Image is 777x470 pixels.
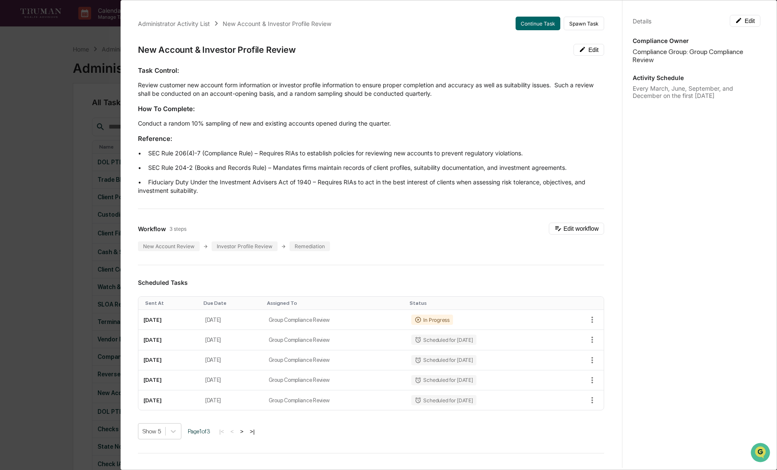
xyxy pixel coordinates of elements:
td: [DATE] [200,310,264,330]
td: [DATE] [200,330,264,350]
td: [DATE] [138,390,200,410]
div: We're available if you need us! [29,74,108,80]
td: Group Compliance Review [264,370,407,390]
span: Attestations [70,107,106,116]
div: Scheduled for [DATE] [411,375,476,385]
p: • SEC Rule 204-2 (Books and Records Rule) – Mandates firms maintain records of client profiles, s... [138,163,604,172]
div: Toggle SortBy [410,300,553,306]
div: New Account & Investor Profile Review [138,45,296,55]
strong: How To Complete: [138,105,195,113]
td: [DATE] [138,330,200,350]
span: Pylon [85,144,103,151]
span: Page 1 of 3 [188,428,210,435]
p: Review customer new account form information or investor profile information to ensure proper com... [138,81,604,98]
td: Group Compliance Review [264,310,407,330]
div: 🖐️ [9,108,15,115]
p: How can we help? [9,18,155,32]
button: |< [217,428,227,435]
div: Scheduled for [DATE] [411,335,476,345]
td: Group Compliance Review [264,350,407,370]
img: 1746055101610-c473b297-6a78-478c-a979-82029cc54cd1 [9,65,24,80]
span: Workflow [138,225,166,232]
p: • SEC Rule 206(4)-7 (Compliance Rule) – Requires RIAs to establish policies for reviewing new acc... [138,149,604,158]
a: 🔎Data Lookup [5,120,57,135]
div: In Progress [411,315,453,325]
td: [DATE] [200,370,264,390]
p: • Fiduciary Duty Under the Investment Advisers Act of 1940 – Requires RIAs to act in the best int... [138,178,604,195]
button: Edit [573,44,604,56]
div: Compliance Group: Group Compliance Review [633,48,760,64]
td: [DATE] [138,350,200,370]
button: Edit [730,15,760,27]
a: 🖐️Preclearance [5,104,58,119]
h3: Scheduled Tasks [138,279,604,286]
span: 3 steps [169,226,186,232]
div: Investor Profile Review [212,241,278,251]
div: Start new chat [29,65,140,74]
div: Scheduled for [DATE] [411,355,476,365]
div: Administrator Activity List [138,20,210,27]
td: [DATE] [138,310,200,330]
button: > [238,428,246,435]
iframe: Open customer support [750,442,773,465]
button: Edit workflow [549,223,604,235]
div: Toggle SortBy [145,300,197,306]
div: New Account Review [138,241,200,251]
div: Remediation [290,241,330,251]
div: 🗄️ [62,108,69,115]
button: Continue Task [516,17,560,30]
td: [DATE] [200,390,264,410]
div: Toggle SortBy [267,300,403,306]
td: Group Compliance Review [264,330,407,350]
p: Activity Schedule [633,74,760,81]
td: [DATE] [200,350,264,370]
td: [DATE] [138,370,200,390]
p: Conduct a random 10% sampling of new and existing accounts opened during the quarter. [138,119,604,128]
span: Data Lookup [17,123,54,132]
div: New Account & Investor Profile Review [223,20,331,27]
button: < [228,428,236,435]
p: Compliance Owner [633,37,760,44]
a: 🗄️Attestations [58,104,109,119]
span: Preclearance [17,107,55,116]
button: Spawn Task [564,17,604,30]
strong: Reference: [138,135,172,143]
div: 🔎 [9,124,15,131]
button: Start new chat [145,68,155,78]
strong: Task Control: [138,66,179,75]
div: Every March, June, September, and December on the first [DATE] [633,85,760,99]
a: Powered byPylon [60,144,103,151]
div: Toggle SortBy [204,300,260,306]
td: Group Compliance Review [264,390,407,410]
div: Scheduled for [DATE] [411,395,476,405]
button: >| [247,428,257,435]
div: Details [633,17,651,25]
